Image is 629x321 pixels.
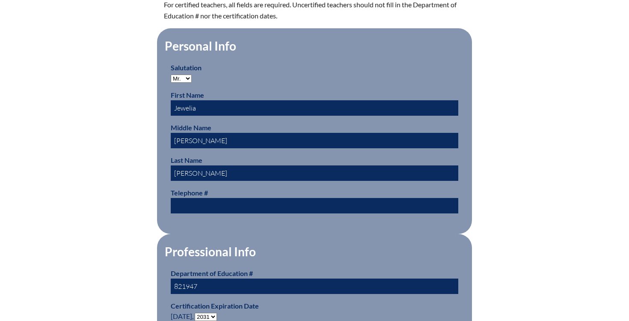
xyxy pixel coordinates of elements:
[171,91,204,99] label: First Name
[171,269,253,277] label: Department of Education #
[171,189,208,197] label: Telephone #
[171,123,211,132] label: Middle Name
[171,75,192,83] select: persons_salutation
[164,39,237,53] legend: Personal Info
[171,156,202,164] label: Last Name
[164,244,257,259] legend: Professional Info
[171,312,193,320] span: [DATE],
[171,302,259,310] label: Certification Expiration Date
[171,63,202,72] label: Salutation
